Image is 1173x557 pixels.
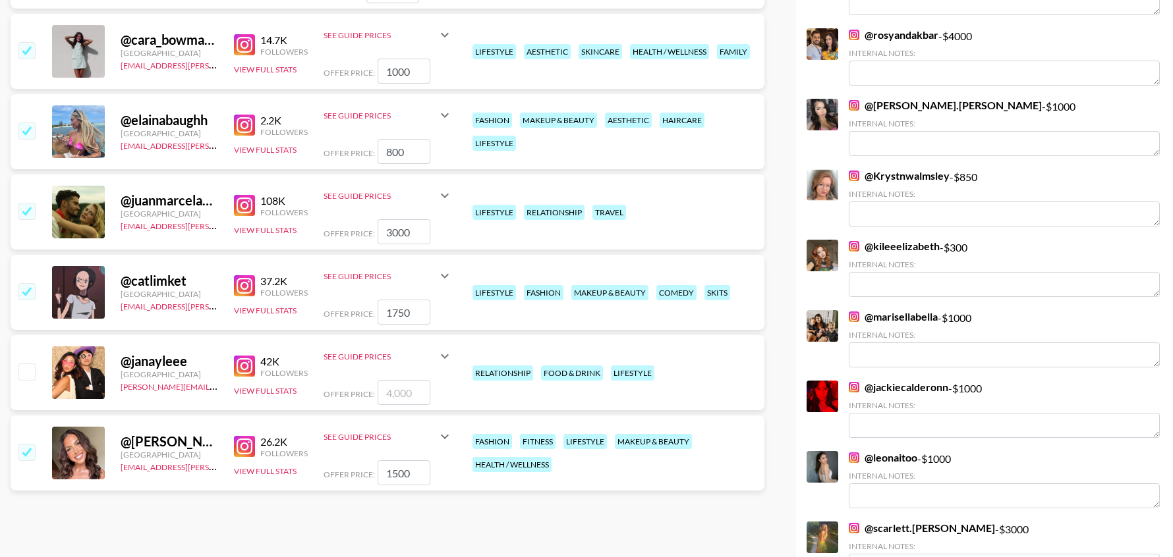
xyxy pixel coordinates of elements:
[378,59,430,84] input: 1,000
[571,285,648,300] div: makeup & beauty
[849,541,1160,551] div: Internal Notes:
[324,148,375,158] span: Offer Price:
[260,127,308,137] div: Followers
[234,195,255,216] img: Instagram
[605,113,652,128] div: aesthetic
[121,460,316,472] a: [EMAIL_ADDRESS][PERSON_NAME][DOMAIN_NAME]
[849,28,938,41] a: @rosyandakbar
[849,400,1160,410] div: Internal Notes:
[849,381,948,394] a: @jackiecalderonn
[121,450,218,460] div: [GEOGRAPHIC_DATA]
[121,289,218,299] div: [GEOGRAPHIC_DATA]
[849,381,1160,438] div: - $ 1000
[260,275,308,288] div: 37.2K
[472,365,533,381] div: relationship
[324,19,453,51] div: See Guide Prices
[324,30,437,40] div: See Guide Prices
[324,469,375,479] span: Offer Price:
[324,180,453,211] div: See Guide Prices
[849,259,1160,269] div: Internal Notes:
[234,356,255,377] img: Instagram
[849,310,1160,367] div: - $ 1000
[472,205,516,220] div: lifestyle
[324,260,453,292] div: See Guide Prices
[260,194,308,207] div: 108K
[234,34,255,55] img: Instagram
[611,365,654,381] div: lifestyle
[849,451,917,464] a: @leonaitoo
[849,471,1160,481] div: Internal Notes:
[520,434,556,449] div: fitness
[472,285,516,300] div: lifestyle
[260,34,308,47] div: 14.7K
[324,340,453,372] div: See Guide Prices
[234,145,297,155] button: View Full Stats
[324,309,375,319] span: Offer Price:
[849,521,995,535] a: @scarlett.[PERSON_NAME]
[121,353,218,369] div: @ janayleee
[121,138,316,151] a: [EMAIL_ADDRESS][PERSON_NAME][DOMAIN_NAME]
[541,365,603,381] div: food & drink
[849,310,938,323] a: @marisellabella
[849,240,940,253] a: @kileeelizabeth
[234,466,297,476] button: View Full Stats
[849,99,1160,156] div: - $ 1000
[472,434,512,449] div: fashion
[121,433,218,450] div: @ [PERSON_NAME]
[260,448,308,458] div: Followers
[324,432,437,442] div: See Guide Prices
[378,380,430,405] input: 4,000
[660,113,704,128] div: haircare
[378,139,430,164] input: 800
[121,379,316,392] a: [PERSON_NAME][EMAIL_ADDRESS][DOMAIN_NAME]
[260,368,308,378] div: Followers
[472,136,516,151] div: lifestyle
[849,169,1160,226] div: - $ 850
[324,271,437,281] div: See Guide Prices
[849,28,1160,86] div: - $ 4000
[234,225,297,235] button: View Full Stats
[260,47,308,57] div: Followers
[378,460,430,485] input: 1,500
[324,68,375,78] span: Offer Price:
[849,311,859,322] img: Instagram
[849,169,950,182] a: @Krystnwalmsley
[260,435,308,448] div: 26.2K
[849,452,859,463] img: Instagram
[121,299,316,311] a: [EMAIL_ADDRESS][PERSON_NAME][DOMAIN_NAME]
[524,285,563,300] div: fashion
[234,386,297,396] button: View Full Stats
[472,44,516,59] div: lifestyle
[849,171,859,181] img: Instagram
[121,219,316,231] a: [EMAIL_ADDRESS][PERSON_NAME][DOMAIN_NAME]
[579,44,622,59] div: skincare
[378,300,430,325] input: 1,750
[849,99,1042,112] a: @[PERSON_NAME].[PERSON_NAME]
[849,241,859,252] img: Instagram
[849,451,1160,508] div: - $ 1000
[121,58,316,70] a: [EMAIL_ADDRESS][PERSON_NAME][DOMAIN_NAME]
[524,44,571,59] div: aesthetic
[849,330,1160,340] div: Internal Notes:
[260,355,308,368] div: 42K
[121,192,218,209] div: @ juanmarcelandrhylan
[121,32,218,48] div: @ cara_bowman12
[849,189,1160,199] div: Internal Notes:
[849,30,859,40] img: Instagram
[324,191,437,201] div: See Guide Prices
[849,382,859,392] img: Instagram
[324,99,453,131] div: See Guide Prices
[849,100,859,111] img: Instagram
[472,113,512,128] div: fashion
[849,240,1160,297] div: - $ 300
[717,44,750,59] div: family
[524,205,585,220] div: relationship
[563,434,607,449] div: lifestyle
[324,421,453,452] div: See Guide Prices
[656,285,697,300] div: comedy
[615,434,692,449] div: makeup & beauty
[121,209,218,219] div: [GEOGRAPHIC_DATA]
[849,119,1160,128] div: Internal Notes:
[234,275,255,296] img: Instagram
[592,205,626,220] div: travel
